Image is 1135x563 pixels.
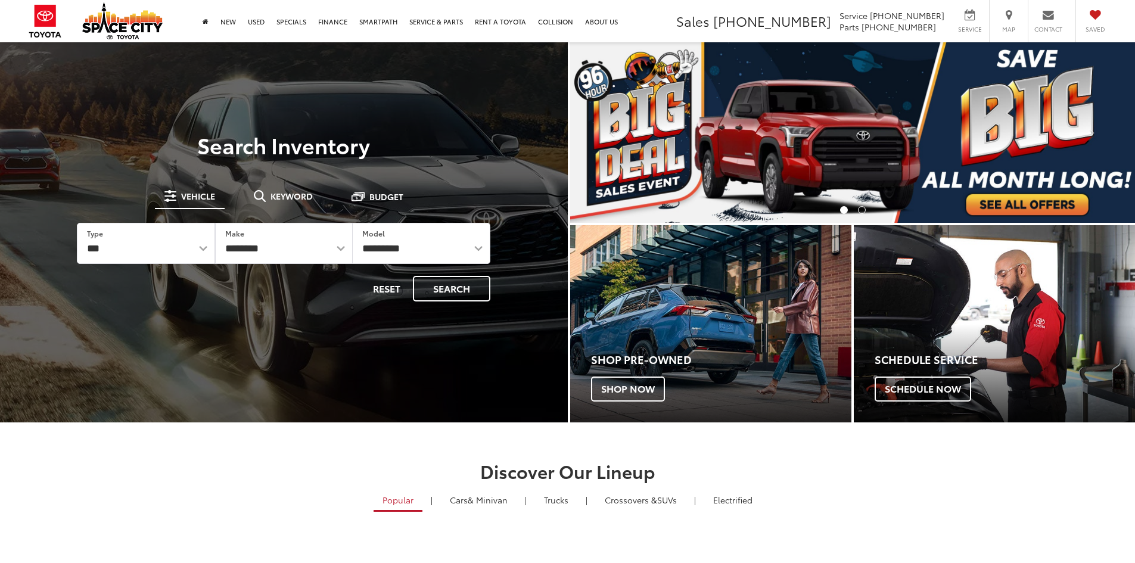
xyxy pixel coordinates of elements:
span: Saved [1082,25,1108,33]
a: Electrified [704,490,761,510]
span: Schedule Now [875,377,971,402]
li: | [583,494,590,506]
a: Shop Pre-Owned Shop Now [570,225,851,422]
button: Search [413,276,490,301]
a: Cars [441,490,517,510]
label: Model [362,228,385,238]
div: Toyota [854,225,1135,422]
a: Popular [374,490,422,512]
label: Type [87,228,103,238]
button: Click to view next picture. [1050,66,1135,199]
span: [PHONE_NUMBER] [870,10,944,21]
a: Schedule Service Schedule Now [854,225,1135,422]
span: Service [839,10,867,21]
span: Crossovers & [605,494,657,506]
a: Trucks [535,490,577,510]
span: Map [996,25,1022,33]
span: Parts [839,21,859,33]
span: Contact [1034,25,1062,33]
span: [PHONE_NUMBER] [713,11,831,30]
button: Click to view previous picture. [570,66,655,199]
h3: Search Inventory [50,133,518,157]
span: Vehicle [181,192,215,200]
li: | [522,494,530,506]
li: Go to slide number 2. [858,206,866,214]
img: Space City Toyota [82,2,163,39]
h4: Schedule Service [875,354,1135,366]
a: SUVs [596,490,686,510]
span: Sales [676,11,710,30]
span: Shop Now [591,377,665,402]
span: Keyword [270,192,313,200]
span: & Minivan [468,494,508,506]
li: Go to slide number 1. [840,206,848,214]
li: | [691,494,699,506]
span: Service [956,25,983,33]
button: Reset [363,276,411,301]
div: Toyota [570,225,851,422]
span: [PHONE_NUMBER] [862,21,936,33]
h2: Discover Our Lineup [148,461,988,481]
h4: Shop Pre-Owned [591,354,851,366]
label: Make [225,228,244,238]
span: Budget [369,192,403,201]
li: | [428,494,436,506]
